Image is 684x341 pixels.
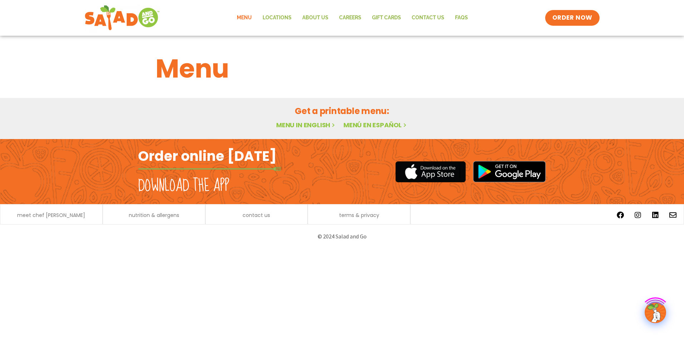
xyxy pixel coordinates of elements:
a: Careers [334,10,367,26]
a: nutrition & allergens [129,213,179,218]
h2: Order online [DATE] [138,147,277,165]
h2: Get a printable menu: [156,105,528,117]
a: FAQs [450,10,473,26]
a: Menú en español [343,120,408,129]
a: contact us [243,213,270,218]
a: GIFT CARDS [367,10,406,26]
p: © 2024 Salad and Go [142,232,542,241]
img: appstore [395,160,466,183]
img: google_play [473,161,546,182]
a: ORDER NOW [545,10,600,26]
a: meet chef [PERSON_NAME] [17,213,85,218]
a: Locations [257,10,297,26]
a: Contact Us [406,10,450,26]
h1: Menu [156,49,528,88]
nav: Menu [231,10,473,26]
a: Menu in English [276,120,336,129]
img: fork [138,167,281,171]
span: ORDER NOW [552,14,592,22]
a: Menu [231,10,257,26]
a: About Us [297,10,334,26]
a: terms & privacy [339,213,379,218]
h2: Download the app [138,176,229,196]
img: new-SAG-logo-768×292 [84,4,160,32]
